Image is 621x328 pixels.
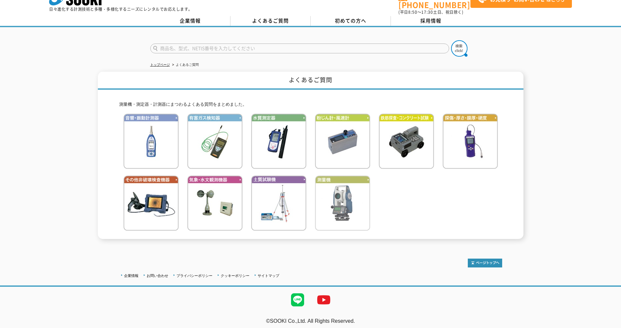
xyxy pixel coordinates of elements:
[391,16,471,26] a: 採用情報
[187,175,243,231] img: 気象・水文観測機器
[251,114,306,169] img: 水質測定器
[311,287,337,313] img: YouTube
[335,17,366,24] span: 初めての方へ
[119,101,502,108] p: 測量機・測定器・計測器にまつわるよくある質問をまとめました。
[49,7,192,11] p: 日々進化する計測技術と多種・多様化するニーズにレンタルでお応えします。
[124,274,138,278] a: 企業情報
[150,16,230,26] a: 企業情報
[451,40,467,57] img: btn_search.png
[311,16,391,26] a: 初めての方へ
[443,114,498,169] img: 探傷・厚さ・膜厚・硬度
[123,114,179,169] img: 音響・振動計測器
[251,175,306,231] img: 土質試験機
[150,63,170,66] a: トップページ
[315,175,370,231] img: 測量機
[408,9,417,15] span: 8:50
[98,72,523,90] h1: よくあるご質問
[176,274,212,278] a: プライバシーポリシー
[187,114,243,169] img: 有害ガス検知器
[147,274,168,278] a: お問い合わせ
[379,114,434,169] img: 鉄筋検査・コンクリート試験
[258,274,279,278] a: サイトマップ
[171,62,199,68] li: よくあるご質問
[398,9,463,15] span: (平日 ～ 土日、祝日除く)
[123,175,179,231] img: その他非破壊検査機器
[315,114,370,169] img: 粉じん計・風速計
[221,274,249,278] a: クッキーポリシー
[468,259,502,267] img: トップページへ
[150,44,449,53] input: 商品名、型式、NETIS番号を入力してください
[230,16,311,26] a: よくあるご質問
[421,9,433,15] span: 17:30
[284,287,311,313] img: LINE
